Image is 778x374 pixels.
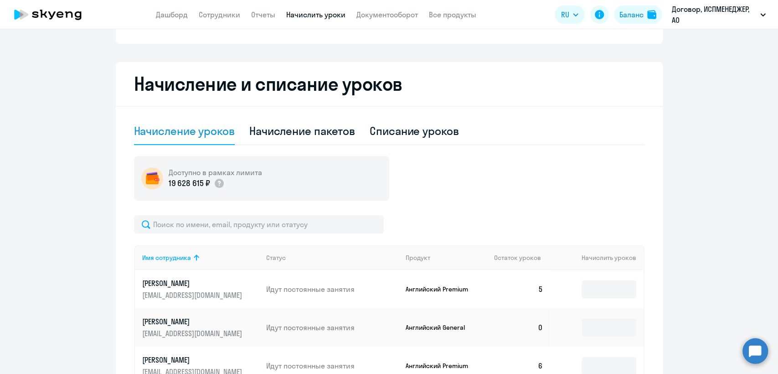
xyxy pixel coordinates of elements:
[142,254,259,262] div: Имя сотрудника
[142,278,259,300] a: [PERSON_NAME][EMAIL_ADDRESS][DOMAIN_NAME]
[406,323,474,332] p: Английский General
[169,177,210,189] p: 19 628 615 ₽
[169,167,262,177] h5: Доступно в рамках лимита
[429,10,476,19] a: Все продукты
[356,10,418,19] a: Документооборот
[667,4,770,26] button: Договор, ИСПМЕНЕДЖЕР, АО
[141,167,163,189] img: wallet-circle.png
[142,278,244,288] p: [PERSON_NAME]
[249,124,355,138] div: Начисление пакетов
[494,254,541,262] span: Остаток уроков
[370,124,459,138] div: Списание уроков
[142,328,244,338] p: [EMAIL_ADDRESS][DOMAIN_NAME]
[134,215,384,234] input: Поиск по имени, email, продукту или статусу
[487,308,551,347] td: 0
[142,254,191,262] div: Имя сотрудника
[286,10,345,19] a: Начислить уроки
[142,355,244,365] p: [PERSON_NAME]
[555,5,585,24] button: RU
[672,4,757,26] p: Договор, ИСПМЕНЕДЖЕР, АО
[561,9,569,20] span: RU
[266,284,398,294] p: Идут постоянные занятия
[614,5,662,24] button: Балансbalance
[156,10,188,19] a: Дашборд
[619,9,644,20] div: Баланс
[487,270,551,308] td: 5
[134,73,644,95] h2: Начисление и списание уроков
[134,124,235,138] div: Начисление уроков
[266,361,398,371] p: Идут постоянные занятия
[406,254,430,262] div: Продукт
[199,10,240,19] a: Сотрудники
[406,285,474,293] p: Английский Premium
[251,10,275,19] a: Отчеты
[647,10,656,19] img: balance
[550,245,643,270] th: Начислить уроков
[142,317,259,338] a: [PERSON_NAME][EMAIL_ADDRESS][DOMAIN_NAME]
[494,254,551,262] div: Остаток уроков
[266,254,398,262] div: Статус
[266,322,398,332] p: Идут постоянные занятия
[406,254,487,262] div: Продукт
[142,290,244,300] p: [EMAIL_ADDRESS][DOMAIN_NAME]
[406,362,474,370] p: Английский Premium
[142,317,244,327] p: [PERSON_NAME]
[266,254,286,262] div: Статус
